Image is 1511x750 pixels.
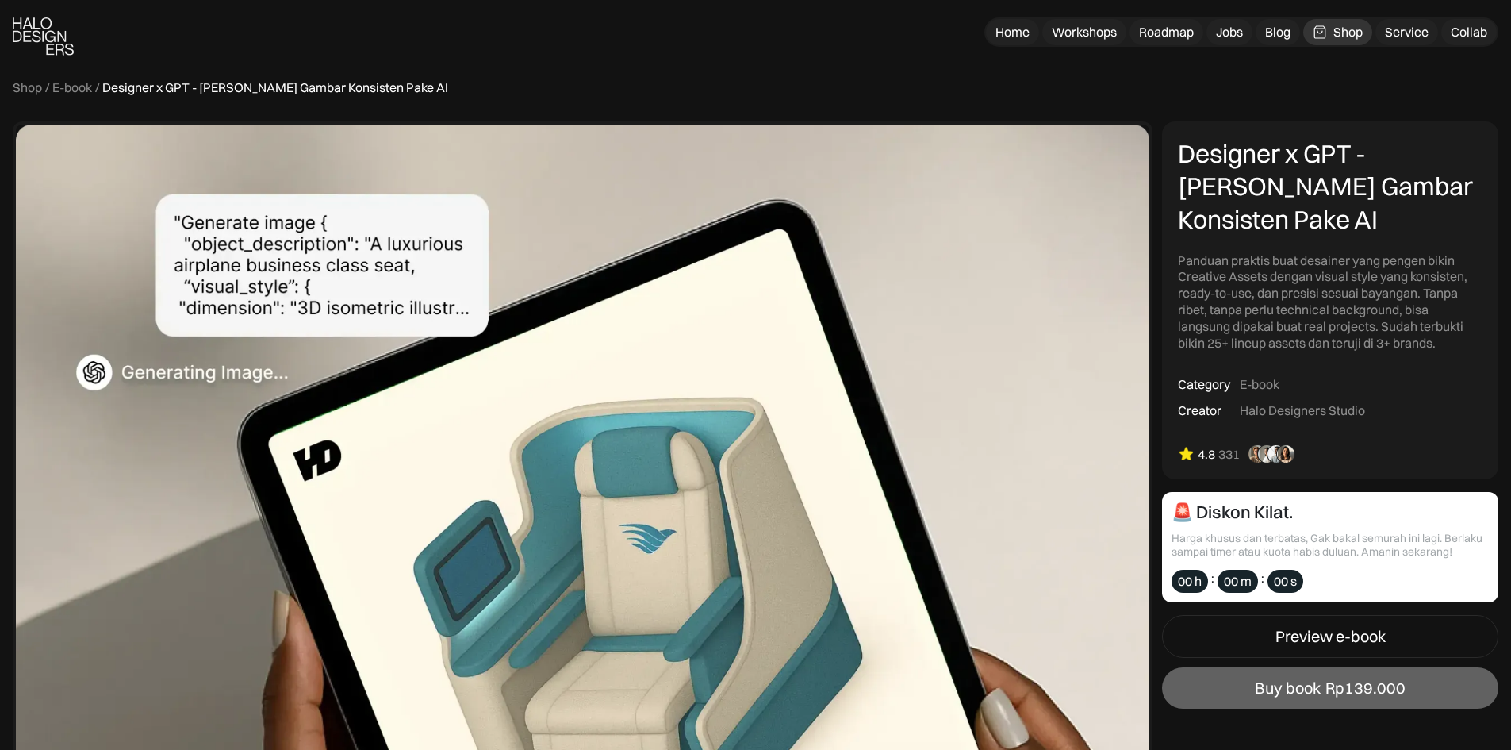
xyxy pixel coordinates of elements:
[1441,19,1497,45] a: Collab
[1325,679,1406,698] div: Rp139.000
[1385,24,1429,40] div: Service
[1375,19,1438,45] a: Service
[1333,24,1363,40] div: Shop
[1162,667,1498,709] a: Buy bookRp139.000
[1172,502,1293,522] div: 🚨 Diskon Kilat.
[995,24,1030,40] div: Home
[1274,573,1297,590] div: 00 s
[102,79,448,96] div: Designer x GPT - [PERSON_NAME] Gambar Konsisten Pake AI
[1261,570,1264,587] div: :
[1224,573,1252,590] div: 00 m
[1052,24,1117,40] div: Workshops
[1211,570,1214,587] div: :
[1265,24,1290,40] div: Blog
[1451,24,1487,40] div: Collab
[1172,532,1489,559] div: Harga khusus dan terbatas, Gak bakal semurah ini lagi. Berlaku sampai timer atau kuota habis dulu...
[1218,446,1240,463] div: 331
[1255,679,1321,698] div: Buy book
[1198,446,1215,463] div: 4.8
[52,79,92,96] a: E-book
[1178,137,1482,237] div: Designer x GPT - [PERSON_NAME] Gambar Konsisten Pake AI
[1206,19,1252,45] a: Jobs
[1139,24,1194,40] div: Roadmap
[1303,19,1372,45] a: Shop
[1178,402,1221,419] div: Creator
[1216,24,1243,40] div: Jobs
[13,79,42,96] a: Shop
[1042,19,1126,45] a: Workshops
[1162,615,1498,658] a: Preview e-book
[1178,376,1230,393] div: Category
[95,79,99,96] div: /
[1240,402,1365,419] div: Halo Designers Studio
[986,19,1039,45] a: Home
[1178,252,1482,352] div: Panduan praktis buat desainer yang pengen bikin Creative Assets dengan visual style yang konsiste...
[1275,627,1386,646] div: Preview e-book
[1256,19,1300,45] a: Blog
[1240,376,1279,393] div: E-book
[1178,573,1202,590] div: 00 h
[45,79,49,96] div: /
[1129,19,1203,45] a: Roadmap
